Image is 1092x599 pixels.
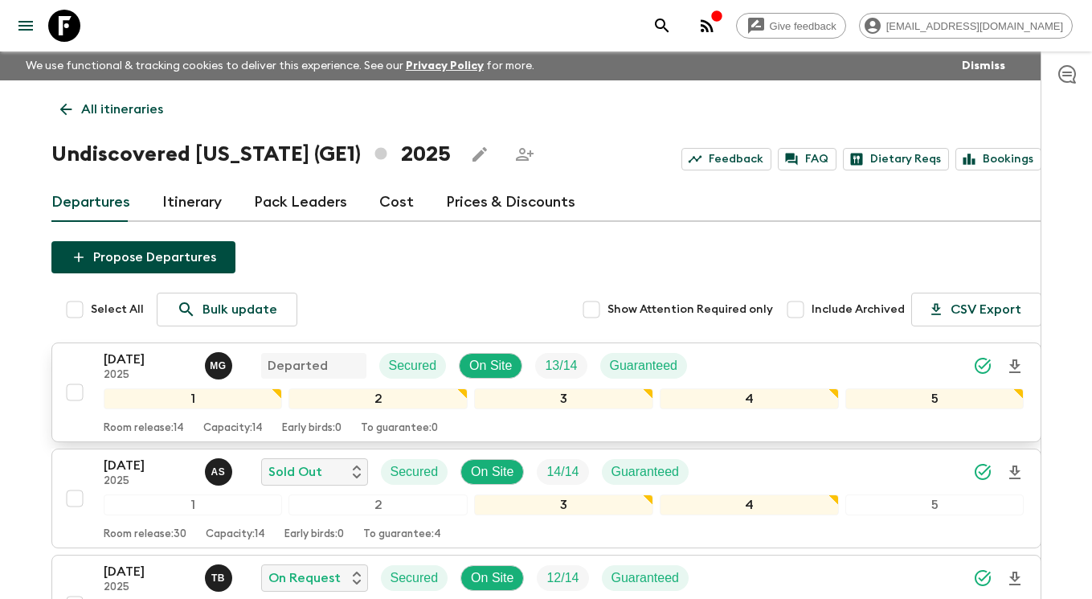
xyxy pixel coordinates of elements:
p: 2025 [104,369,192,382]
p: To guarantee: 4 [363,528,441,541]
p: Capacity: 14 [203,422,263,435]
a: Departures [51,183,130,222]
svg: Download Onboarding [1005,569,1025,589]
h1: Undiscovered [US_STATE] (GE1) 2025 [51,138,451,170]
p: 12 / 14 [546,568,579,588]
a: Pack Leaders [254,183,347,222]
span: Share this itinerary [509,138,541,170]
div: 3 [474,494,653,515]
p: We use functional & tracking cookies to deliver this experience. See our for more. [19,51,541,80]
span: Give feedback [761,20,845,32]
div: Trip Fill [537,565,588,591]
p: On Site [471,568,513,588]
button: CSV Export [911,293,1041,326]
div: [EMAIL_ADDRESS][DOMAIN_NAME] [859,13,1073,39]
p: Room release: 14 [104,422,184,435]
div: 1 [104,388,283,409]
p: [DATE] [104,562,192,581]
span: [EMAIL_ADDRESS][DOMAIN_NAME] [877,20,1072,32]
svg: Synced Successfully [973,462,992,482]
p: Room release: 30 [104,528,186,541]
button: Edit this itinerary [464,138,496,170]
div: Secured [379,353,447,379]
p: Secured [389,356,437,375]
button: menu [10,10,42,42]
p: Secured [391,462,439,482]
p: On Site [471,462,513,482]
p: Early birds: 0 [282,422,342,435]
button: AS [205,458,235,486]
div: 5 [845,494,1025,515]
p: Capacity: 14 [206,528,265,541]
span: Mariam Gabichvadze [205,357,235,370]
svg: Synced Successfully [973,356,992,375]
a: Prices & Discounts [446,183,575,222]
a: Feedback [681,148,771,170]
button: Propose Departures [51,241,235,273]
div: 4 [660,494,839,515]
p: [DATE] [104,350,192,369]
span: Select All [91,302,144,318]
button: TB [205,564,235,592]
p: 13 / 14 [545,356,577,375]
div: Trip Fill [537,459,588,485]
div: 3 [474,388,653,409]
p: 2025 [104,475,192,488]
p: 14 / 14 [546,462,579,482]
button: [DATE]2025Ana SikharulidzeSold OutSecuredOn SiteTrip FillGuaranteed12345Room release:30Capacity:1... [51,449,1041,548]
p: 2025 [104,581,192,594]
svg: Synced Successfully [973,568,992,588]
p: Guaranteed [611,462,680,482]
div: 2 [288,388,468,409]
a: Itinerary [162,183,222,222]
div: 1 [104,494,283,515]
button: [DATE]2025Mariam GabichvadzeDepartedSecuredOn SiteTrip FillGuaranteed12345Room release:14Capacity... [51,343,1041,442]
p: Early birds: 0 [284,528,344,541]
p: Guaranteed [611,568,680,588]
div: 5 [845,388,1025,409]
span: Include Archived [812,302,905,318]
div: Secured [381,459,448,485]
p: All itineraries [81,100,163,119]
a: Bookings [955,148,1041,170]
a: Give feedback [736,13,846,39]
div: Secured [381,565,448,591]
div: 2 [288,494,468,515]
button: search adventures [646,10,678,42]
a: Cost [379,183,414,222]
p: T B [211,572,225,585]
p: Bulk update [202,300,277,319]
div: On Site [460,459,524,485]
a: Privacy Policy [406,60,484,72]
div: On Site [460,565,524,591]
a: Dietary Reqs [843,148,949,170]
a: All itineraries [51,93,172,125]
p: A S [211,466,226,478]
p: Sold Out [268,462,322,482]
p: [DATE] [104,456,192,475]
p: Departed [268,356,328,375]
svg: Download Onboarding [1005,357,1025,376]
p: Guaranteed [610,356,678,375]
div: 4 [660,388,839,409]
p: To guarantee: 0 [361,422,438,435]
p: On Site [469,356,512,375]
span: Ana Sikharulidze [205,463,235,476]
svg: Download Onboarding [1005,463,1025,482]
a: Bulk update [157,293,297,326]
span: Tamar Bulbulashvili [205,569,235,582]
button: Dismiss [958,55,1009,77]
div: Trip Fill [535,353,587,379]
a: FAQ [778,148,836,170]
p: Secured [391,568,439,588]
div: On Site [459,353,522,379]
span: Show Attention Required only [607,302,773,318]
p: On Request [268,568,341,588]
